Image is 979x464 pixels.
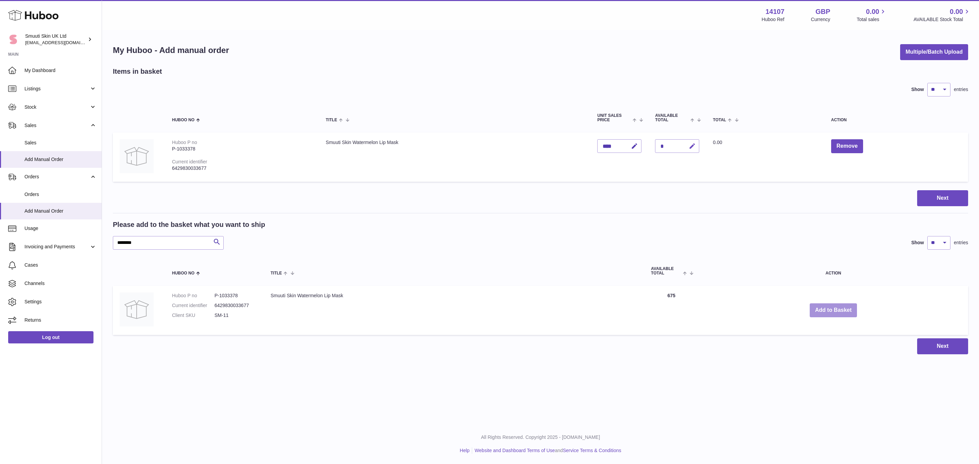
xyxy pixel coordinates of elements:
span: 0.00 [866,7,879,16]
span: Total sales [857,16,887,23]
img: Smuuti Skin Watermelon Lip Mask [120,292,154,326]
span: Channels [24,280,97,287]
span: AVAILABLE Stock Total [913,16,971,23]
img: Smuuti Skin Watermelon Lip Mask [120,139,154,173]
label: Show [911,239,924,246]
span: Returns [24,317,97,323]
button: Next [917,338,968,354]
span: Add Manual Order [24,208,97,214]
span: My Dashboard [24,67,97,74]
div: Current identifier [172,159,207,164]
span: Huboo no [172,118,194,122]
dt: Current identifier [172,302,214,309]
a: Service Terms & Conditions [563,448,621,453]
dd: 6429830033677 [214,302,257,309]
div: Action [831,118,961,122]
span: Orders [24,191,97,198]
td: 675 [644,286,699,335]
img: internalAdmin-14107@internal.huboo.com [8,34,18,44]
span: AVAILABLE Total [655,113,689,122]
button: Multiple/Batch Upload [900,44,968,60]
span: Huboo no [172,271,194,275]
span: Add Manual Order [24,156,97,163]
span: [EMAIL_ADDRESS][DOMAIN_NAME] [25,40,100,45]
button: Next [917,190,968,206]
span: Stock [24,104,89,110]
li: and [472,447,621,454]
span: entries [954,239,968,246]
h1: My Huboo - Add manual order [113,45,229,56]
span: Invoicing and Payments [24,244,89,250]
a: 0.00 Total sales [857,7,887,23]
strong: GBP [815,7,830,16]
a: 0.00 AVAILABLE Stock Total [913,7,971,23]
span: Title [326,118,337,122]
span: Sales [24,122,89,129]
div: Currency [811,16,830,23]
h2: Please add to the basket what you want to ship [113,220,265,229]
span: Orders [24,174,89,180]
a: Help [460,448,470,453]
span: 0.00 [950,7,963,16]
button: Remove [831,139,863,153]
span: Usage [24,225,97,232]
div: Smuuti Skin UK Ltd [25,33,86,46]
span: entries [954,86,968,93]
dt: Client SKU [172,312,214,319]
td: Smuuti Skin Watermelon Lip Mask [319,132,590,182]
h2: Items in basket [113,67,162,76]
a: Website and Dashboard Terms of Use [475,448,555,453]
span: Cases [24,262,97,268]
span: Title [271,271,282,275]
div: P-1033378 [172,146,312,152]
dt: Huboo P no [172,292,214,299]
div: Huboo P no [172,140,197,145]
span: Sales [24,140,97,146]
div: Huboo Ref [762,16,785,23]
dd: SM-11 [214,312,257,319]
span: Total [713,118,726,122]
label: Show [911,86,924,93]
div: 6429830033677 [172,165,312,172]
strong: 14107 [766,7,785,16]
a: Log out [8,331,93,343]
p: All Rights Reserved. Copyright 2025 - [DOMAIN_NAME] [107,434,974,441]
span: Listings [24,86,89,92]
dd: P-1033378 [214,292,257,299]
th: Action [699,260,968,282]
span: Unit Sales Price [597,113,631,122]
span: 0.00 [713,140,722,145]
td: Smuuti Skin Watermelon Lip Mask [264,286,644,335]
button: Add to Basket [810,303,857,317]
span: Settings [24,299,97,305]
span: AVAILABLE Total [651,267,681,275]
